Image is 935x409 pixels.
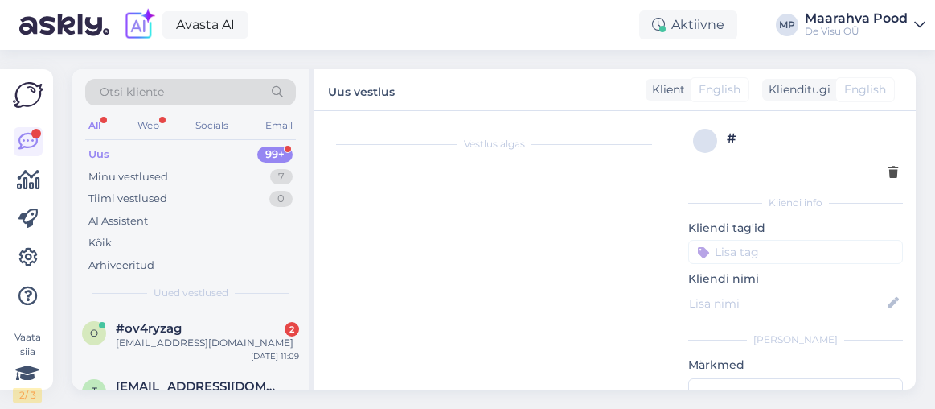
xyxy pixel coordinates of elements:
div: AI Assistent [88,213,148,229]
div: All [85,115,104,136]
div: 2 [285,322,299,337]
div: 0 [269,191,293,207]
div: De Visu OÜ [805,25,908,38]
div: Socials [192,115,232,136]
p: Kliendi nimi [688,271,903,287]
span: #ov4ryzag [116,321,182,336]
span: Uued vestlused [154,286,228,300]
label: Uus vestlus [328,79,395,101]
div: MP [776,14,798,36]
p: Märkmed [688,357,903,374]
div: # [727,129,898,148]
div: Minu vestlused [88,169,168,185]
a: Avasta AI [162,11,248,39]
span: taimi105@hotmail.com [116,379,283,394]
div: Uus [88,147,109,163]
div: Aktiivne [639,10,737,39]
div: Kõik [88,235,112,251]
img: Askly Logo [13,82,43,108]
div: [DATE] 11:09 [251,350,299,362]
span: o [90,327,98,339]
div: Tiimi vestlused [88,191,167,207]
div: Vaata siia [13,330,42,403]
input: Lisa tag [688,240,903,264]
div: [PERSON_NAME] [688,333,903,347]
span: English [844,81,886,98]
div: Email [262,115,296,136]
div: Web [134,115,162,136]
div: Vestlus algas [330,137,658,151]
a: Maarahva PoodDe Visu OÜ [805,12,925,38]
div: Klienditugi [762,81,830,98]
div: 7 [270,169,293,185]
span: t [92,385,97,397]
div: Klient [646,81,685,98]
img: explore-ai [122,8,156,42]
p: Kliendi tag'id [688,220,903,237]
div: 99+ [257,147,293,163]
span: English [699,81,740,98]
div: 2 / 3 [13,388,42,403]
span: Otsi kliente [100,84,164,101]
div: Maarahva Pood [805,12,908,25]
input: Lisa nimi [689,295,884,312]
div: Kliendi info [688,196,903,210]
div: Arhiveeritud [88,258,154,274]
div: [EMAIL_ADDRESS][DOMAIN_NAME] [116,336,299,350]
